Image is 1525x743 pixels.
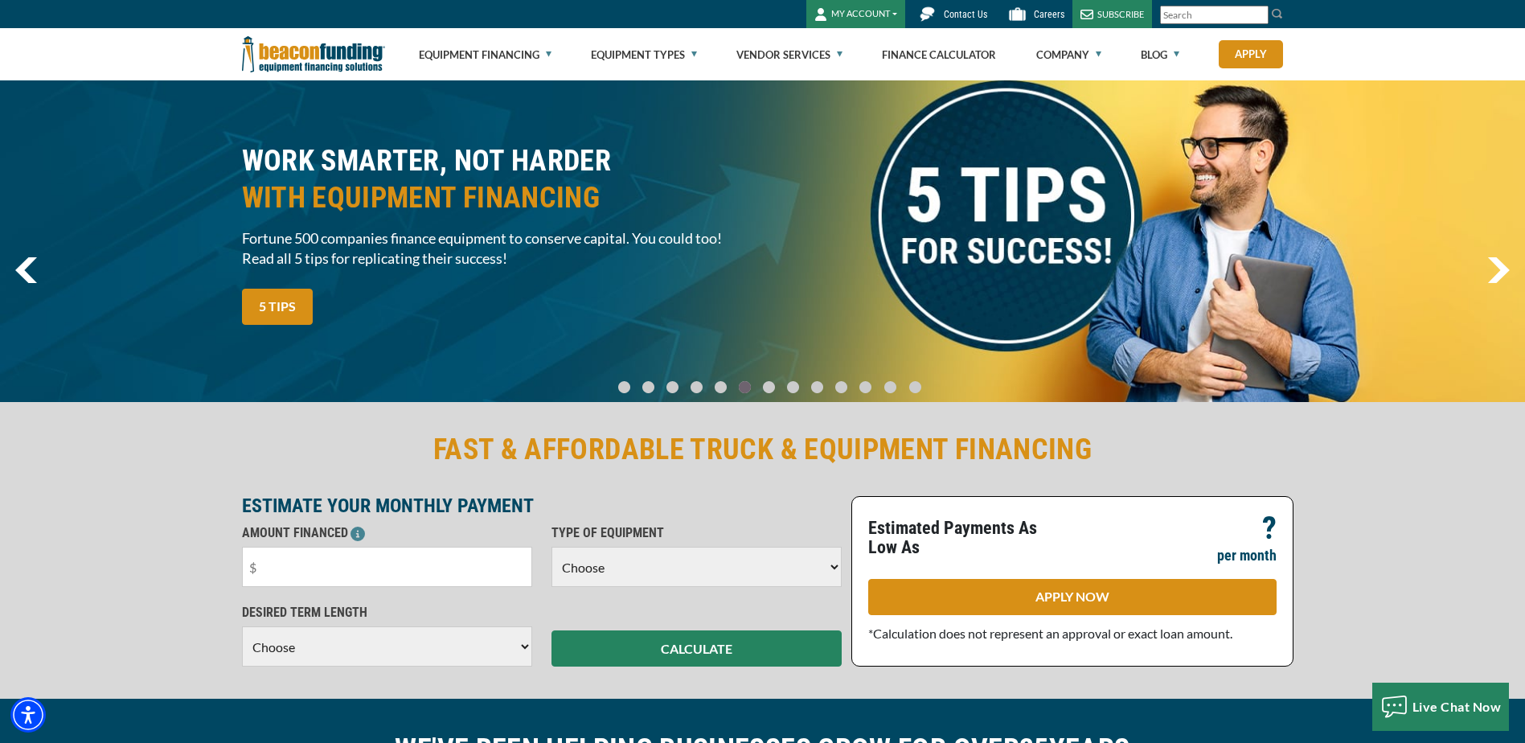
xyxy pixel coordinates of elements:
[905,380,925,394] a: Go To Slide 12
[638,380,658,394] a: Go To Slide 1
[1034,9,1064,20] span: Careers
[868,626,1232,641] span: *Calculation does not represent an approval or exact loan amount.
[711,380,730,394] a: Go To Slide 4
[242,496,842,515] p: ESTIMATE YOUR MONTHLY PAYMENT
[242,431,1284,468] h2: FAST & AFFORDABLE TRUCK & EQUIPMENT FINANCING
[1372,683,1510,731] button: Live Chat Now
[1262,519,1277,538] p: ?
[614,380,633,394] a: Go To Slide 0
[736,29,842,80] a: Vendor Services
[944,9,987,20] span: Contact Us
[551,523,842,543] p: TYPE OF EQUIPMENT
[1487,257,1510,283] img: Right Navigator
[783,380,802,394] a: Go To Slide 7
[855,380,875,394] a: Go To Slide 10
[831,380,851,394] a: Go To Slide 9
[242,142,753,216] h2: WORK SMARTER, NOT HARDER
[1160,6,1269,24] input: Search
[807,380,826,394] a: Go To Slide 8
[1271,7,1284,20] img: Search
[1487,257,1510,283] a: next
[1219,40,1283,68] a: Apply
[242,179,753,216] span: WITH EQUIPMENT FINANCING
[551,630,842,667] button: CALCULATE
[242,603,532,622] p: DESIRED TERM LENGTH
[759,380,778,394] a: Go To Slide 6
[1036,29,1101,80] a: Company
[880,380,900,394] a: Go To Slide 11
[868,579,1277,615] a: APPLY NOW
[591,29,697,80] a: Equipment Types
[242,228,753,269] span: Fortune 500 companies finance equipment to conserve capital. You could too! Read all 5 tips for r...
[242,523,532,543] p: AMOUNT FINANCED
[882,29,996,80] a: Finance Calculator
[1412,699,1502,714] span: Live Chat Now
[1217,546,1277,565] p: per month
[15,257,37,283] a: previous
[1252,9,1265,22] a: Clear search text
[242,547,532,587] input: $
[735,380,754,394] a: Go To Slide 5
[687,380,706,394] a: Go To Slide 3
[1141,29,1179,80] a: Blog
[15,257,37,283] img: Left Navigator
[242,28,385,80] img: Beacon Funding Corporation logo
[419,29,551,80] a: Equipment Financing
[10,697,46,733] div: Accessibility Menu
[868,519,1063,557] p: Estimated Payments As Low As
[662,380,682,394] a: Go To Slide 2
[242,289,313,325] a: 5 TIPS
